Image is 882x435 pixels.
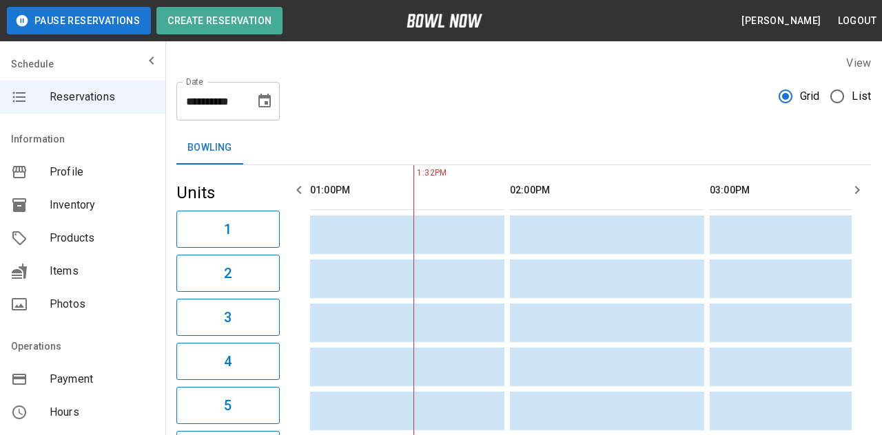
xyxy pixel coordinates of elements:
span: Profile [50,164,154,180]
h6: 1 [224,218,232,240]
span: Photos [50,296,154,312]
div: inventory tabs [176,131,871,165]
span: Hours [50,404,154,421]
span: 1:32PM [413,167,417,180]
span: Inventory [50,197,154,213]
button: Bowling [176,131,243,165]
span: Items [50,263,154,279]
h5: Units [176,182,280,204]
button: Choose date, selected date is Aug 22, 2025 [251,87,278,115]
button: 1 [176,211,280,248]
label: View [846,56,871,70]
h6: 2 [224,262,232,284]
button: 2 [176,255,280,292]
button: [PERSON_NAME] [736,8,826,34]
button: Logout [832,8,882,34]
button: 5 [176,387,280,424]
button: 3 [176,299,280,336]
span: Payment [50,371,154,388]
h6: 4 [224,350,232,372]
th: 01:00PM [310,171,504,210]
span: Reservations [50,89,154,105]
button: Create Reservation [156,7,283,34]
button: 4 [176,343,280,380]
button: Pause Reservations [7,7,151,34]
span: Products [50,230,154,246]
h6: 3 [224,306,232,328]
span: Grid [800,88,820,105]
img: logo [407,14,482,28]
h6: 5 [224,394,232,416]
span: List [852,88,871,105]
